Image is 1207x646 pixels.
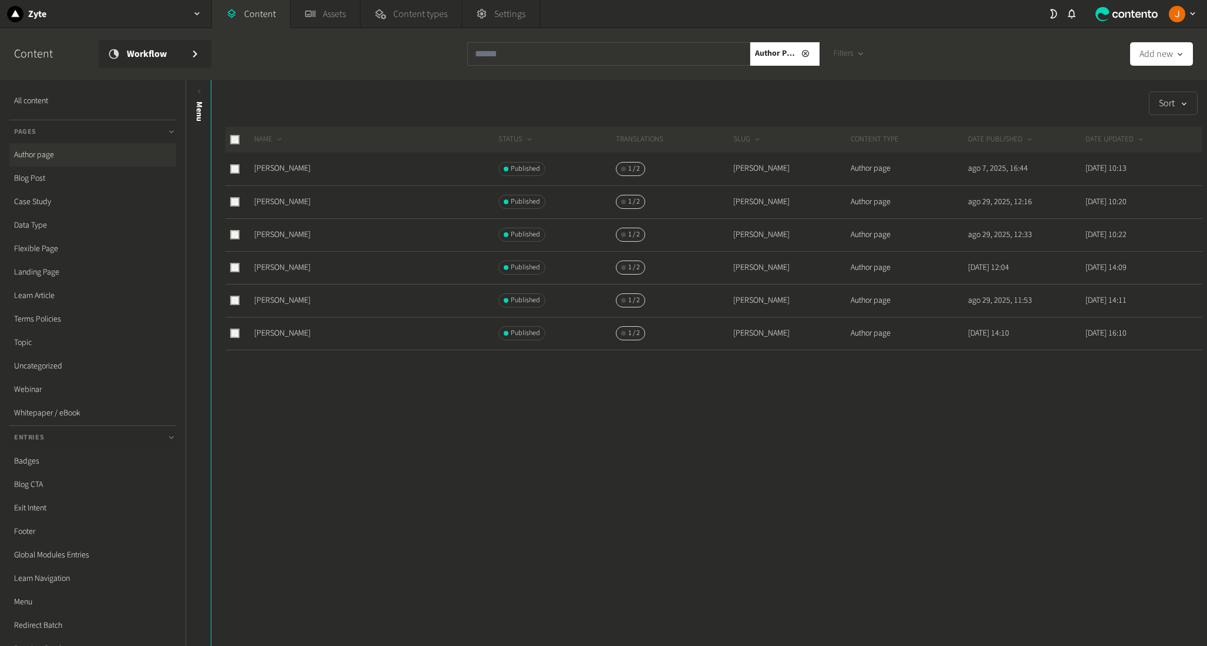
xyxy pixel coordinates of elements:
span: Published [511,164,540,174]
h2: Zyte [28,7,46,21]
time: ago 29, 2025, 12:33 [968,229,1032,241]
time: [DATE] 16:10 [1085,327,1127,339]
a: Global Modules Entries [9,543,176,567]
span: Published [511,262,540,273]
time: [DATE] 14:10 [968,327,1009,339]
span: Entries [14,432,44,443]
a: Author page [9,143,176,167]
span: 1 / 2 [628,229,640,240]
td: Author page [850,153,967,185]
span: Workflow [127,47,181,61]
time: ago 29, 2025, 11:53 [968,295,1032,306]
a: Badges [9,449,176,473]
a: Landing Page [9,261,176,284]
td: Author page [850,185,967,218]
span: 1 / 2 [628,328,640,339]
a: [PERSON_NAME] [254,196,311,208]
a: Learn Navigation [9,567,176,590]
a: Menu [9,590,176,614]
a: [PERSON_NAME] [254,262,311,273]
span: Filters [834,48,854,60]
a: Case Study [9,190,176,214]
td: [PERSON_NAME] [733,185,850,218]
button: Sort [1149,92,1198,115]
th: Translations [615,127,733,153]
a: [PERSON_NAME] [254,163,311,174]
td: [PERSON_NAME] [733,153,850,185]
a: Flexible Page [9,237,176,261]
button: SLUG [733,134,762,146]
span: Published [511,328,540,339]
button: Filters [824,42,874,66]
td: Author page [850,218,967,251]
td: Author page [850,317,967,350]
a: Blog CTA [9,473,176,496]
a: Terms Policies [9,307,176,331]
time: [DATE] 12:04 [968,262,1009,273]
button: NAME [254,134,284,146]
button: STATUS [498,134,534,146]
a: All content [9,89,176,113]
span: 1 / 2 [628,295,640,306]
a: Learn Article [9,284,176,307]
td: [PERSON_NAME] [733,317,850,350]
a: Blog Post [9,167,176,190]
a: Data Type [9,214,176,237]
time: [DATE] 10:22 [1085,229,1127,241]
span: 1 / 2 [628,164,640,174]
time: ago 7, 2025, 16:44 [968,163,1028,174]
span: Pages [14,127,36,137]
a: Webinar [9,378,176,401]
span: Menu [193,102,205,121]
time: ago 29, 2025, 12:16 [968,196,1032,208]
span: Author page [755,48,796,60]
time: [DATE] 14:09 [1085,262,1127,273]
a: [PERSON_NAME] [254,229,311,241]
td: [PERSON_NAME] [733,218,850,251]
td: [PERSON_NAME] [733,251,850,284]
a: Footer [9,520,176,543]
span: 1 / 2 [628,262,640,273]
span: 1 / 2 [628,197,640,207]
td: Author page [850,284,967,317]
a: [PERSON_NAME] [254,327,311,339]
span: Published [511,229,540,240]
button: Add new [1130,42,1193,66]
a: Uncategorized [9,354,176,378]
span: Published [511,197,540,207]
img: Zyte [7,6,23,22]
button: DATE PUBLISHED [968,134,1034,146]
a: Redirect Batch [9,614,176,637]
td: Author page [850,251,967,284]
img: Josu Escalada [1169,6,1185,22]
span: Content types [393,7,447,21]
span: Settings [494,7,525,21]
td: [PERSON_NAME] [733,284,850,317]
time: [DATE] 10:13 [1085,163,1127,174]
a: Topic [9,331,176,354]
a: Whitepaper / eBook [9,401,176,425]
a: Workflow [99,40,211,68]
button: DATE UPDATED [1085,134,1145,146]
a: [PERSON_NAME] [254,295,311,306]
a: Exit Intent [9,496,176,520]
span: Published [511,295,540,306]
h2: Content [14,45,80,63]
time: [DATE] 10:20 [1085,196,1127,208]
time: [DATE] 14:11 [1085,295,1127,306]
th: CONTENT TYPE [850,127,967,153]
